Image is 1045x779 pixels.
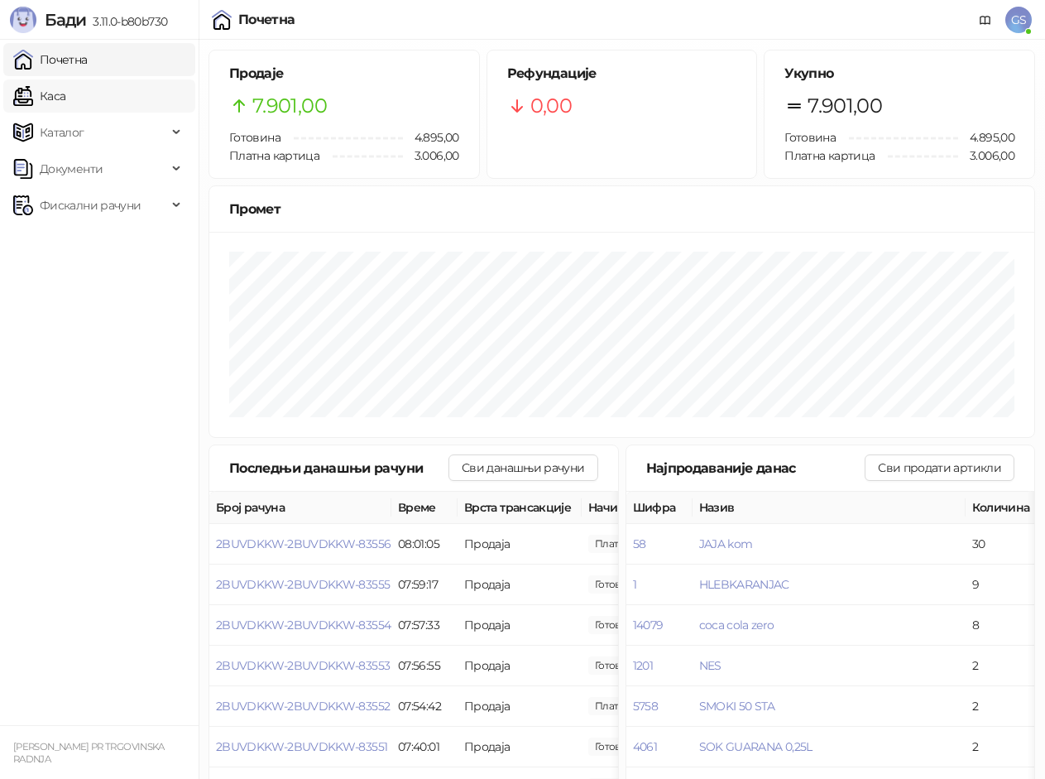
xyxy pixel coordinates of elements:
td: 8 [966,605,1040,646]
button: SMOKI 50 STA [699,699,775,714]
span: 0,00 [530,90,572,122]
td: Продаја [458,605,582,646]
span: Каталог [40,116,84,149]
span: 490,00 [588,616,645,634]
td: 2 [966,686,1040,727]
button: HLEBKARANJAC [699,577,789,592]
td: 07:54:42 [391,686,458,727]
button: JAJA kom [699,536,753,551]
a: Документација [972,7,999,33]
th: Врста трансакције [458,492,582,524]
th: Време [391,492,458,524]
td: Продаја [458,686,582,727]
button: 2BUVDKKW-2BUVDKKW-83553 [216,658,390,673]
button: 2BUVDKKW-2BUVDKKW-83555 [216,577,390,592]
button: NES [699,658,721,673]
span: 3.11.0-b80b730 [86,14,167,29]
th: Назив [693,492,966,524]
td: 07:56:55 [391,646,458,686]
button: Сви данашњи рачуни [448,454,597,481]
h5: Укупно [784,64,1014,84]
span: 4.895,00 [958,128,1014,147]
td: 08:01:05 [391,524,458,565]
span: 7.901,00 [252,90,327,122]
button: 2BUVDKKW-2BUVDKKW-83556 [216,536,391,551]
td: 2 [966,727,1040,767]
div: Последњи данашњи рачуни [229,458,448,478]
button: 2BUVDKKW-2BUVDKKW-83552 [216,699,390,714]
td: Продаја [458,524,582,565]
button: Сви продати артикли [865,454,1014,481]
td: Продаја [458,565,582,605]
button: 58 [633,536,646,551]
span: 270,00 [588,738,645,756]
img: Logo [10,7,36,33]
button: 2BUVDKKW-2BUVDKKW-83554 [216,618,391,632]
button: coca cola zero [699,618,774,632]
h5: Продаје [229,64,459,84]
span: 978,00 [588,656,645,675]
span: 140,00 [588,697,677,715]
span: 7.901,00 [808,90,882,122]
div: Промет [229,199,1014,219]
span: 680,00 [588,575,645,594]
button: SOK GUARANA 0,25L [699,739,813,754]
span: 4.895,00 [403,128,459,147]
span: Документи [40,152,103,185]
td: Продаја [458,727,582,767]
td: 07:40:01 [391,727,458,767]
button: 1 [633,577,636,592]
span: Платна картица [229,148,319,163]
a: Почетна [13,43,88,76]
th: Количина [966,492,1040,524]
span: GS [1005,7,1032,33]
button: 5758 [633,699,658,714]
span: Бади [45,10,86,30]
button: 1201 [633,658,653,673]
div: Најпродаваније данас [646,458,865,478]
th: Број рачуна [209,492,391,524]
button: 14079 [633,618,664,632]
span: 3.006,00 [958,147,1014,165]
td: 07:59:17 [391,565,458,605]
td: Продаја [458,646,582,686]
td: 9 [966,565,1040,605]
div: Почетна [238,13,295,26]
span: 926,00 [588,535,677,553]
th: Начини плаћања [582,492,747,524]
td: 30 [966,524,1040,565]
button: 4061 [633,739,657,754]
span: 3.006,00 [403,147,459,165]
span: Готовина [784,130,836,145]
a: Каса [13,79,65,113]
span: Готовина [229,130,280,145]
button: 2BUVDKKW-2BUVDKKW-83551 [216,739,387,754]
h5: Рефундације [507,64,737,84]
th: Шифра [626,492,693,524]
span: Платна картица [784,148,875,163]
small: [PERSON_NAME] PR TRGOVINSKA RADNJA [13,741,165,765]
td: 07:57:33 [391,605,458,646]
td: 2 [966,646,1040,686]
span: Фискални рачуни [40,189,141,222]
